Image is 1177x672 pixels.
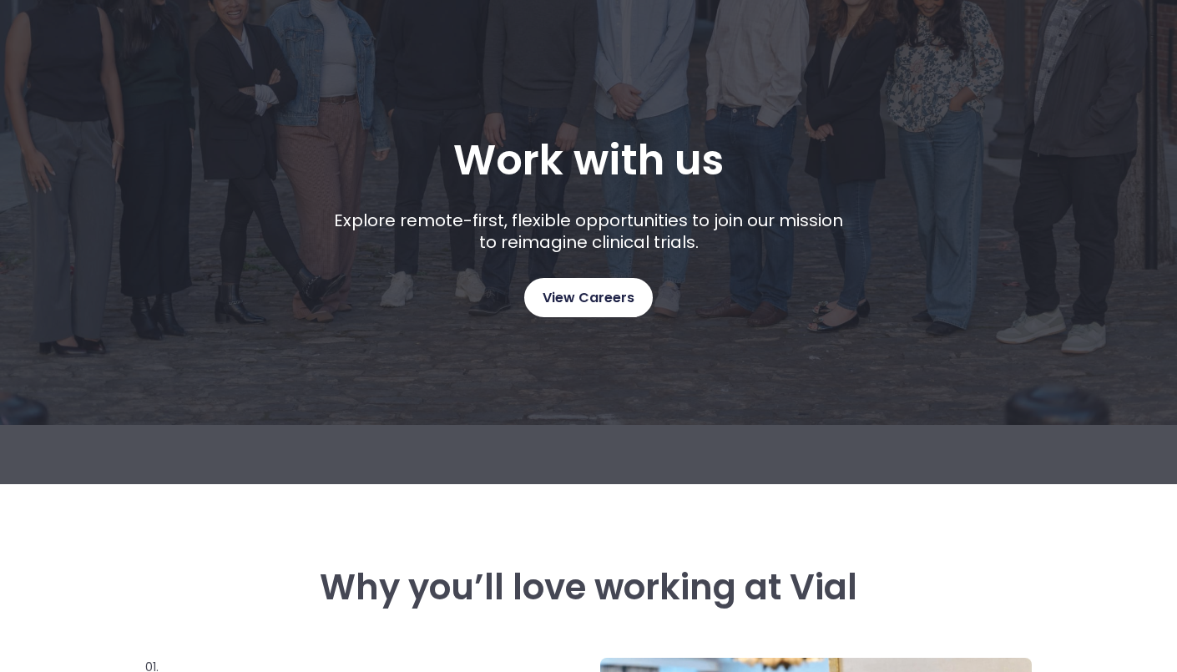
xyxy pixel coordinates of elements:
[543,287,634,309] span: View Careers
[145,568,1032,608] h3: Why you’ll love working at Vial
[328,210,850,253] p: Explore remote-first, flexible opportunities to join our mission to reimagine clinical trials.
[524,278,653,317] a: View Careers
[453,136,724,184] h1: Work with us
